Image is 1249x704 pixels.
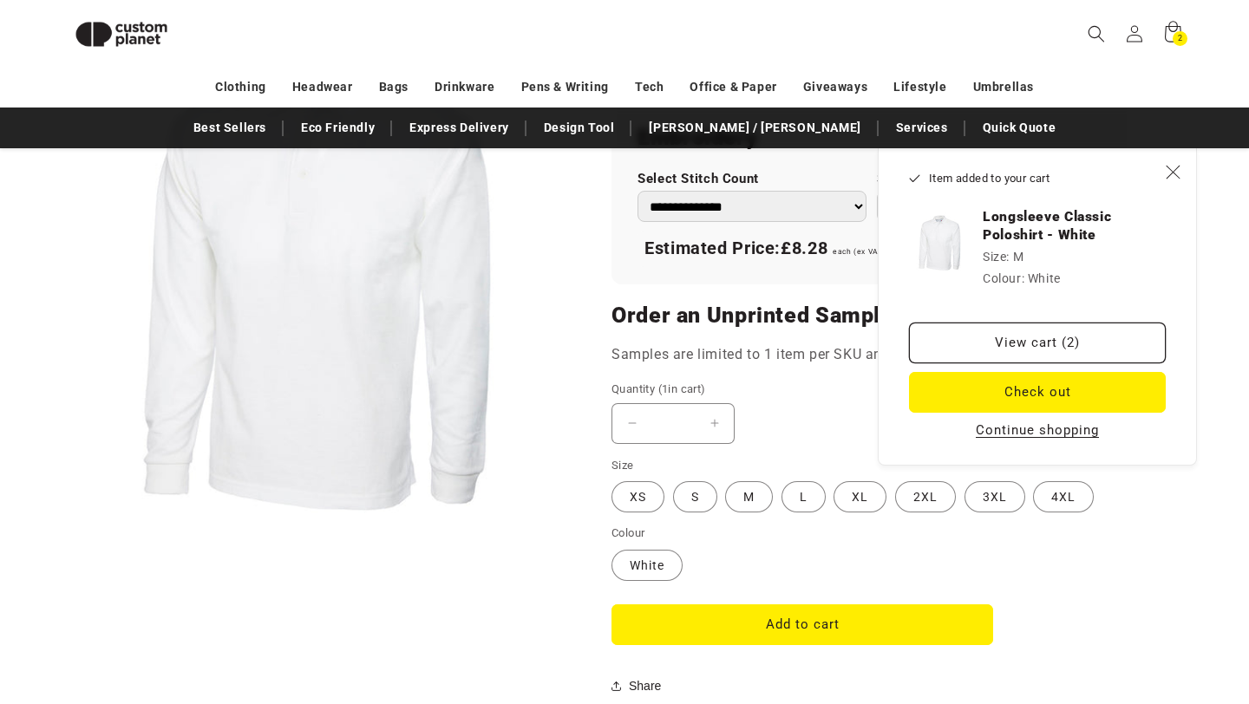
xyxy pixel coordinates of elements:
a: Office & Paper [690,72,776,102]
h2: Item added to your cart [909,170,1154,187]
h3: Longsleeve Classic Poloshirt - White [983,208,1166,244]
label: L [781,481,826,512]
div: Estimated Price: [638,231,1106,267]
label: 4XL [1033,481,1094,512]
label: S [673,481,717,512]
span: ( in cart) [658,382,706,395]
a: Services [887,113,957,143]
button: Continue shopping [971,421,1104,439]
label: M [725,481,773,512]
label: Select Quantity [877,171,1106,187]
a: [PERSON_NAME] / [PERSON_NAME] [640,113,869,143]
span: each (ex VAT) [833,247,886,256]
label: 2XL [895,481,956,512]
dd: M [1013,250,1024,264]
a: Bags [379,72,409,102]
dt: Colour: [983,271,1024,285]
a: Best Sellers [185,113,275,143]
media-gallery: Gallery Viewer [61,26,568,533]
a: Lifestyle [893,72,946,102]
label: 3XL [965,481,1025,512]
a: Tech [635,72,664,102]
button: Add to cart [611,604,993,645]
a: Design Tool [535,113,624,143]
a: Headwear [292,72,353,102]
legend: Size [611,457,636,474]
span: 2 [1178,31,1183,46]
img: Custom Planet [61,7,182,62]
div: Item added to your cart [878,148,1197,465]
legend: Colour [611,525,646,542]
dt: Size: [983,250,1010,264]
a: Clothing [215,72,266,102]
button: Check out [909,372,1166,413]
dd: White [1028,271,1061,285]
a: Pens & Writing [521,72,609,102]
label: Quantity [611,381,993,398]
a: Express Delivery [401,113,518,143]
a: Giveaways [803,72,867,102]
iframe: Chat Widget [951,517,1249,704]
label: XL [834,481,886,512]
label: Select Stitch Count [638,171,866,187]
a: Umbrellas [973,72,1034,102]
a: Quick Quote [974,113,1065,143]
summary: Search [1077,15,1115,53]
span: £8.28 [781,238,827,258]
a: Eco Friendly [292,113,383,143]
h2: Order an Unprinted Sample [611,302,1132,329]
img: Uneek Longsleeve Classic Poloshirt - White White [909,212,970,273]
a: Drinkware [435,72,494,102]
a: View cart (2) [909,323,1166,363]
button: Close [1154,153,1192,191]
p: Samples are limited to 1 item per SKU and are unreturnable. [611,342,1132,368]
label: White [611,550,683,581]
label: XS [611,481,664,512]
span: 1 [662,382,668,395]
